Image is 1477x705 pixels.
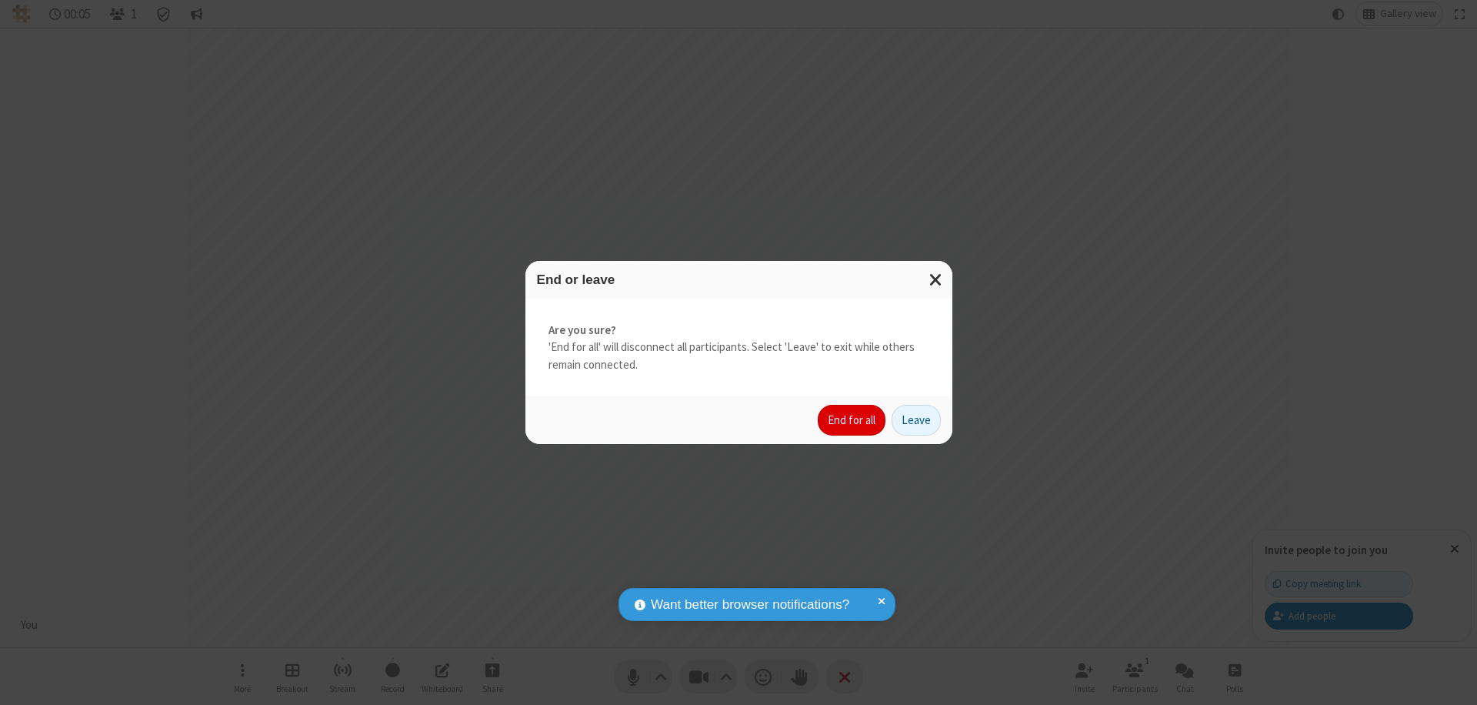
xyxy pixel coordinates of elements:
strong: Are you sure? [548,322,929,339]
button: Leave [892,405,941,436]
h3: End or leave [537,272,941,287]
div: 'End for all' will disconnect all participants. Select 'Leave' to exit while others remain connec... [525,299,952,397]
span: Want better browser notifications? [651,595,849,615]
button: End for all [818,405,885,436]
button: Close modal [920,261,952,299]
